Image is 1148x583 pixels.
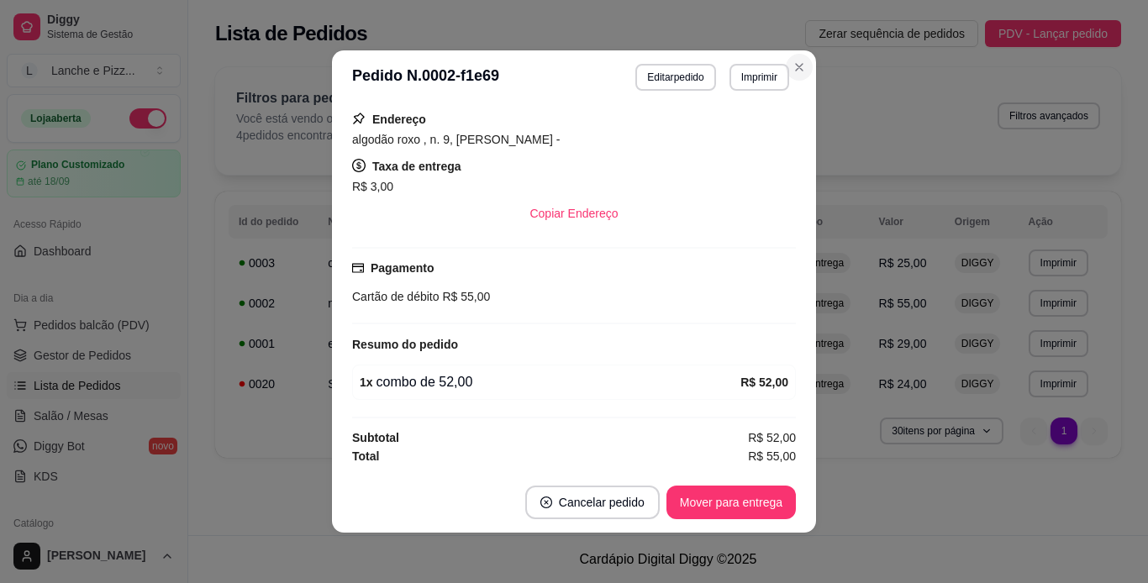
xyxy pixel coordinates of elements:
[352,431,399,444] strong: Subtotal
[635,64,715,91] button: Editarpedido
[352,159,366,172] span: dollar
[352,262,364,274] span: credit-card
[352,338,458,351] strong: Resumo do pedido
[372,113,426,126] strong: Endereço
[352,180,393,193] span: R$ 3,00
[371,261,434,275] strong: Pagamento
[540,496,552,508] span: close-circle
[440,290,491,303] span: R$ 55,00
[372,160,461,173] strong: Taxa de entrega
[748,447,796,465] span: R$ 55,00
[352,112,366,125] span: pushpin
[352,133,560,146] span: algodão roxo , n. 9, [PERSON_NAME] -
[352,449,379,463] strong: Total
[525,486,660,519] button: close-circleCancelar pedido
[360,376,373,389] strong: 1 x
[748,428,796,447] span: R$ 52,00
[360,372,740,392] div: combo de 52,00
[352,290,440,303] span: Cartão de débito
[516,197,631,230] button: Copiar Endereço
[666,486,796,519] button: Mover para entrega
[352,64,499,91] h3: Pedido N. 0002-f1e69
[786,54,813,81] button: Close
[740,376,788,389] strong: R$ 52,00
[729,64,789,91] button: Imprimir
